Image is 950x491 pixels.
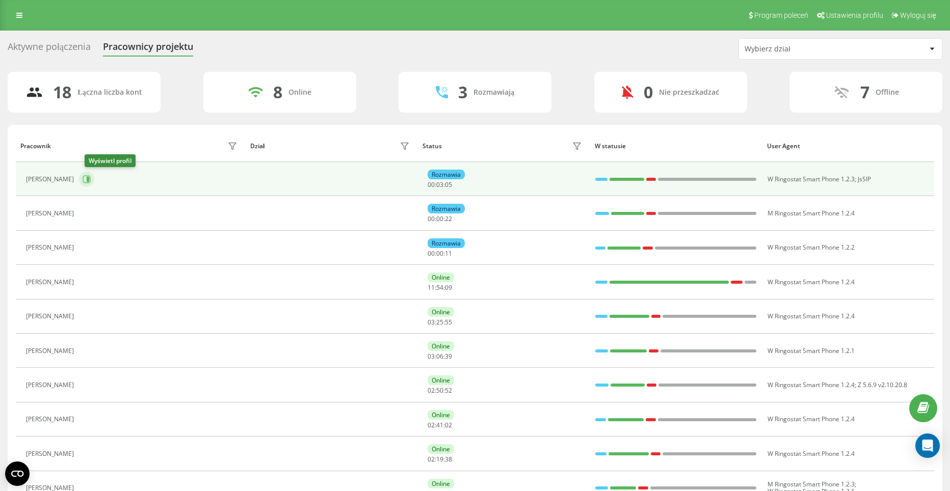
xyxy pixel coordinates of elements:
div: : : [428,456,452,463]
div: Rozmawiają [473,88,514,97]
span: 00 [428,249,435,258]
span: 39 [445,352,452,361]
div: [PERSON_NAME] [26,176,76,183]
span: Ustawienia profilu [826,11,883,19]
div: : : [428,250,452,257]
span: 03 [428,352,435,361]
span: M Ringostat Smart Phone 1.2.4 [768,209,855,217]
span: 11 [428,283,435,292]
span: 02 [428,386,435,395]
span: 50 [436,386,443,395]
span: 54 [436,283,443,292]
div: Online [428,272,454,282]
div: : : [428,422,452,429]
div: : : [428,387,452,394]
span: 03 [428,318,435,326]
div: [PERSON_NAME] [26,416,76,423]
div: Online [428,375,454,385]
span: W Ringostat Smart Phone 1.2.3 [768,175,855,183]
div: 7 [860,83,869,102]
span: 05 [445,180,452,189]
div: : : [428,181,452,188]
div: Offline [876,88,899,97]
div: Wyświetl profil [85,154,136,167]
div: Rozmawia [428,170,465,179]
span: 00 [428,214,435,223]
div: Online [428,410,454,420]
div: Pracownicy projektu [103,41,193,57]
span: W Ringostat Smart Phone 1.2.4 [768,449,855,458]
div: Online [428,341,454,351]
span: M Ringostat Smart Phone 1.2.3 [768,480,855,488]
span: 19 [436,455,443,463]
span: 00 [436,214,443,223]
div: : : [428,319,452,326]
div: User Agent [767,143,930,150]
span: 06 [436,352,443,361]
div: Rozmawia [428,238,465,248]
span: 25 [436,318,443,326]
span: W Ringostat Smart Phone 1.2.4 [768,415,855,423]
span: 00 [428,180,435,189]
div: Online [428,444,454,454]
span: Program poleceń [754,11,808,19]
span: Z 5.6.9 v2.10.20.8 [858,380,907,389]
span: 38 [445,455,452,463]
div: Online [428,307,454,317]
div: [PERSON_NAME] [26,381,76,389]
div: Wybierz dział [745,45,866,53]
div: : : [428,284,452,291]
div: Status [423,143,442,150]
div: Open Intercom Messenger [915,433,940,458]
span: 02 [428,455,435,463]
span: W Ringostat Smart Phone 1.2.1 [768,346,855,355]
div: Rozmawia [428,204,465,213]
div: 0 [644,83,653,102]
div: Nie przeszkadzać [659,88,719,97]
span: 22 [445,214,452,223]
div: [PERSON_NAME] [26,244,76,251]
div: Aktywne połączenia [8,41,91,57]
div: 18 [53,83,71,102]
div: : : [428,215,452,223]
div: 3 [458,83,467,102]
div: : : [428,353,452,360]
div: [PERSON_NAME] [26,210,76,217]
span: 00 [436,249,443,258]
div: W statusie [595,143,757,150]
div: Online [428,479,454,488]
span: 03 [436,180,443,189]
span: 11 [445,249,452,258]
div: Dział [250,143,265,150]
span: W Ringostat Smart Phone 1.2.4 [768,312,855,320]
span: JsSIP [858,175,871,183]
div: [PERSON_NAME] [26,313,76,320]
span: 02 [428,421,435,429]
span: 09 [445,283,452,292]
div: 8 [273,83,282,102]
div: Łączna liczba kont [77,88,142,97]
span: W Ringostat Smart Phone 1.2.2 [768,243,855,252]
span: W Ringostat Smart Phone 1.2.4 [768,278,855,286]
div: [PERSON_NAME] [26,347,76,354]
div: [PERSON_NAME] [26,279,76,286]
span: W Ringostat Smart Phone 1.2.4 [768,380,855,389]
span: 41 [436,421,443,429]
span: Wyloguj się [900,11,936,19]
div: Online [288,88,311,97]
div: [PERSON_NAME] [26,450,76,457]
button: Open CMP widget [5,461,30,486]
div: Pracownik [20,143,51,150]
span: 02 [445,421,452,429]
span: 52 [445,386,452,395]
span: 55 [445,318,452,326]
